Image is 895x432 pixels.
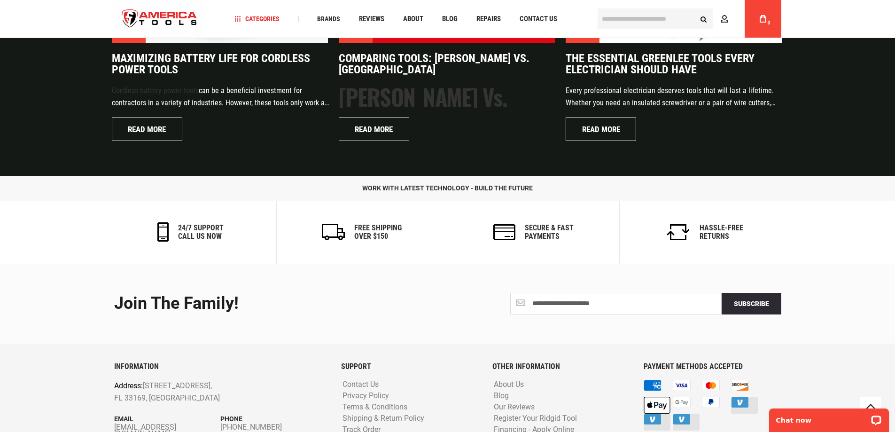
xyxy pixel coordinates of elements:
h6: SUPPORT [341,362,478,371]
p: [STREET_ADDRESS], FL 33169, [GEOGRAPHIC_DATA] [114,380,285,404]
a: Repairs [472,13,505,25]
button: Search [695,10,713,28]
a: Read more [112,118,182,141]
a: Register Your Ridgid Tool [491,414,579,423]
h6: PAYMENT METHODS ACCEPTED [644,362,781,371]
span: Reviews [359,16,384,23]
a: Contact Us [515,13,561,25]
a: Maximizing Battery Life for Cordless Power Tools [112,53,329,75]
p: Phone [220,414,327,424]
span: About [403,16,423,23]
button: Subscribe [722,293,781,314]
span: Subscribe [734,300,769,307]
div: June [121,32,136,39]
p: Email [114,414,221,424]
h1: [PERSON_NAME] vs. [GEOGRAPHIC_DATA]: Comparing the Tool Brands [339,85,556,134]
a: Privacy Policy [340,392,391,401]
h6: Hassle-Free Returns [700,224,743,240]
a: About [399,13,428,25]
a: Blog [438,13,462,25]
span: Contact Us [520,16,557,23]
span: Repairs [476,16,501,23]
a: Terms & Conditions [340,403,410,412]
a: Shipping & Return Policy [340,414,427,423]
a: Reviews [355,13,389,25]
div: Join the Family! [114,294,441,313]
a: Cordless battery power tools [112,86,199,95]
a: Brands [313,13,344,25]
a: store logo [114,1,205,37]
h6: INFORMATION [114,362,327,371]
span: 0 [768,20,770,25]
span: Address: [114,381,143,390]
h6: secure & fast payments [525,224,574,240]
a: Read more [339,118,409,141]
a: Blog [491,392,511,401]
a: Comparing Tools: [PERSON_NAME] vs. [GEOGRAPHIC_DATA] [339,53,556,75]
h6: Free Shipping Over $150 [354,224,402,240]
a: Contact Us [340,380,381,389]
p: can be a beneficial investment for contractors in a variety of industries. However, these tools o... [112,85,329,109]
a: Categories [230,13,284,25]
a: Our Reviews [491,403,537,412]
div: June [348,32,363,39]
p: Every professional electrician deserves tools that will last a lifetime. Whether you need an insu... [566,85,783,109]
a: Read more [566,118,636,141]
a: About Us [491,380,526,389]
img: America Tools [114,1,205,37]
span: Blog [442,16,458,23]
a: [PHONE_NUMBER] [220,424,327,431]
span: Brands [317,16,340,22]
span: Categories [234,16,280,22]
a: The Essential Greenlee Tools Every Electrician Should Have [566,53,783,75]
h6: OTHER INFORMATION [492,362,630,371]
iframe: LiveChat chat widget [763,402,895,432]
div: May [576,32,589,39]
h6: 24/7 support call us now [178,224,224,240]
